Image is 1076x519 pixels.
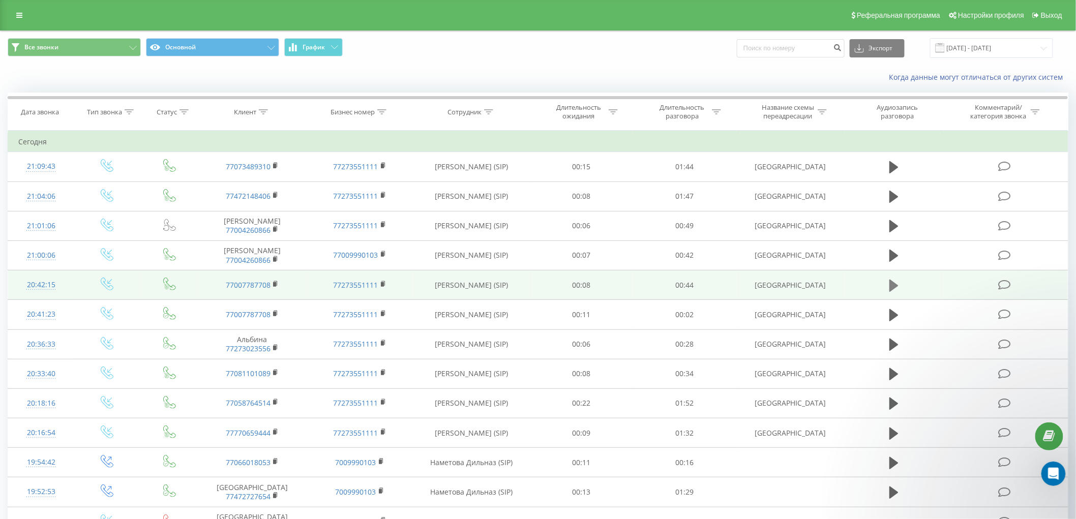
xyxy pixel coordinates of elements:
td: [GEOGRAPHIC_DATA] [737,388,845,418]
td: 00:44 [633,270,737,300]
td: 00:06 [529,329,633,359]
td: 00:34 [633,359,737,388]
div: Длительность разговора [655,103,709,120]
a: 77273551111 [334,221,378,230]
a: 77273551111 [334,428,378,438]
a: 77004260866 [226,255,271,265]
a: 77273023556 [226,344,271,353]
a: 77472148406 [226,191,271,201]
td: [GEOGRAPHIC_DATA] [737,270,845,300]
div: Длительность ожидания [552,103,606,120]
span: Все звонки [24,43,58,51]
a: 7009990103 [336,487,376,497]
iframe: Intercom live chat [1041,462,1066,486]
td: [PERSON_NAME] (SIP) [413,418,529,448]
td: 00:09 [529,418,633,448]
a: 77081101089 [226,369,271,378]
td: 00:08 [529,270,633,300]
div: 20:36:33 [18,334,64,354]
div: Дата звонка [21,108,59,116]
td: [PERSON_NAME] (SIP) [413,152,529,181]
a: 77007787708 [226,280,271,290]
div: Клиент [234,108,256,116]
span: Настройки профиля [958,11,1024,19]
td: Альбина [198,329,306,359]
td: 00:15 [529,152,633,181]
td: 00:13 [529,477,633,507]
a: 77273551111 [334,369,378,378]
td: [PERSON_NAME] (SIP) [413,329,529,359]
a: 77273551111 [334,280,378,290]
div: 21:04:06 [18,187,64,206]
td: 00:02 [633,300,737,329]
td: [PERSON_NAME] (SIP) [413,359,529,388]
a: 77066018053 [226,457,271,467]
div: 19:52:53 [18,482,64,502]
td: [PERSON_NAME] [198,240,306,270]
td: 00:07 [529,240,633,270]
td: [GEOGRAPHIC_DATA] [198,477,306,507]
a: 77273551111 [334,191,378,201]
div: Название схемы переадресации [761,103,815,120]
a: 77004260866 [226,225,271,235]
td: [GEOGRAPHIC_DATA] [737,240,845,270]
td: 01:29 [633,477,737,507]
a: 77472727654 [226,492,271,501]
td: 00:11 [529,300,633,329]
td: [PERSON_NAME] (SIP) [413,388,529,418]
div: 19:54:42 [18,452,64,472]
a: 77058764514 [226,398,271,408]
a: 77770659444 [226,428,271,438]
td: [PERSON_NAME] (SIP) [413,270,529,300]
td: [PERSON_NAME] (SIP) [413,181,529,211]
td: Наметова Дильназ (SIP) [413,448,529,477]
span: График [303,44,325,51]
a: 77007787708 [226,310,271,319]
td: [GEOGRAPHIC_DATA] [737,181,845,211]
td: [PERSON_NAME] (SIP) [413,240,529,270]
div: 21:09:43 [18,157,64,176]
button: Все звонки [8,38,141,56]
a: 7009990103 [336,457,376,467]
a: 77273551111 [334,398,378,408]
td: 00:11 [529,448,633,477]
td: [PERSON_NAME] (SIP) [413,300,529,329]
div: Бизнес номер [331,108,375,116]
div: 20:18:16 [18,393,64,413]
td: [GEOGRAPHIC_DATA] [737,152,845,181]
div: Сотрудник [447,108,482,116]
td: 00:42 [633,240,737,270]
div: Комментарий/категория звонка [969,103,1028,120]
td: [GEOGRAPHIC_DATA] [737,359,845,388]
button: Основной [146,38,279,56]
div: 20:33:40 [18,364,64,384]
div: 20:42:15 [18,275,64,295]
td: [PERSON_NAME] [198,211,306,240]
td: 01:47 [633,181,737,211]
td: 01:52 [633,388,737,418]
button: График [284,38,343,56]
a: 77273551111 [334,310,378,319]
td: 00:06 [529,211,633,240]
span: Реферальная программа [857,11,940,19]
td: Сегодня [8,132,1068,152]
td: [GEOGRAPHIC_DATA] [737,418,845,448]
td: Наметова Дильназ (SIP) [413,477,529,507]
td: 01:44 [633,152,737,181]
a: 77073489310 [226,162,271,171]
a: 77273551111 [334,339,378,349]
div: 21:00:06 [18,246,64,265]
div: 21:01:06 [18,216,64,236]
td: [GEOGRAPHIC_DATA] [737,211,845,240]
a: 77009990103 [334,250,378,260]
div: Аудиозапись разговора [864,103,931,120]
a: Когда данные могут отличаться от других систем [889,72,1068,82]
div: 20:16:54 [18,423,64,443]
a: 77273551111 [334,162,378,171]
td: 00:08 [529,359,633,388]
input: Поиск по номеру [737,39,845,57]
td: 00:16 [633,448,737,477]
button: Экспорт [850,39,905,57]
div: Статус [157,108,177,116]
td: 01:32 [633,418,737,448]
